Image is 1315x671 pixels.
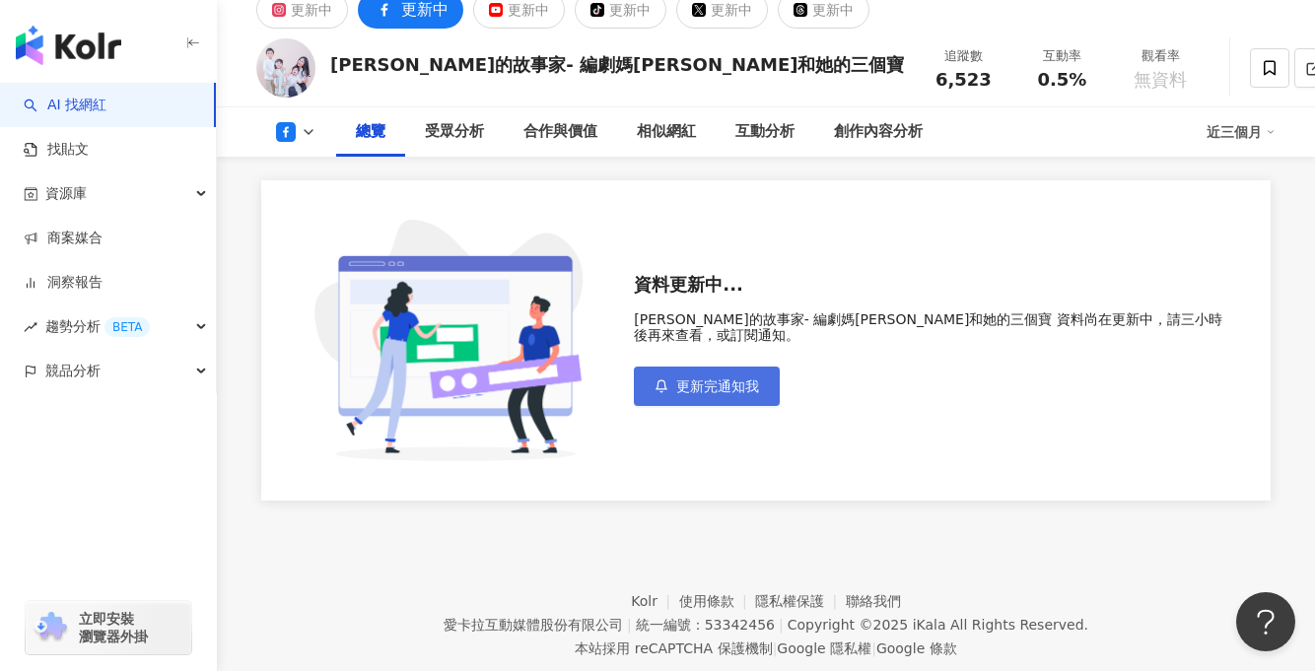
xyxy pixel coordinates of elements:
[627,617,632,633] span: |
[24,96,106,115] a: searchAI 找網紅
[1024,46,1099,66] div: 互動率
[773,640,778,656] span: |
[26,601,191,654] a: chrome extension立即安裝 瀏覽器外掛
[301,220,610,461] img: subscribe cta
[1037,70,1086,90] span: 0.5%
[1134,70,1187,90] span: 無資料
[913,617,946,633] a: iKala
[24,229,103,248] a: 商案媒合
[735,120,795,144] div: 互動分析
[1236,592,1295,651] iframe: Help Scout Beacon - Open
[636,617,775,633] div: 統一編號：53342456
[634,367,780,406] button: 更新完通知我
[256,38,315,98] img: KOL Avatar
[871,640,876,656] span: |
[104,317,150,337] div: BETA
[45,349,101,393] span: 競品分析
[24,273,103,293] a: 洞察報告
[788,617,1088,633] div: Copyright © 2025 All Rights Reserved.
[935,69,992,90] span: 6,523
[425,120,484,144] div: 受眾分析
[634,311,1231,343] div: [PERSON_NAME]的故事家- 編劇媽[PERSON_NAME]和她的三個寶 資料尚在更新中，請三小時後再來查看，或訂閱通知。
[523,120,597,144] div: 合作與價值
[779,617,784,633] span: |
[24,140,89,160] a: 找貼文
[1207,116,1276,148] div: 近三個月
[634,275,1231,296] div: 資料更新中...
[676,378,759,394] span: 更新完通知我
[45,171,87,216] span: 資源庫
[356,120,385,144] div: 總覽
[79,610,148,645] span: 立即安裝 瀏覽器外掛
[926,46,1001,66] div: 追蹤數
[24,320,37,334] span: rise
[1123,46,1198,66] div: 觀看率
[834,120,923,144] div: 創作內容分析
[16,26,121,65] img: logo
[846,593,901,609] a: 聯絡我們
[631,593,678,609] a: Kolr
[444,617,623,633] div: 愛卡拉互動媒體股份有限公司
[45,304,150,349] span: 趨勢分析
[777,640,871,656] a: Google 隱私權
[637,120,696,144] div: 相似網紅
[679,593,756,609] a: 使用條款
[755,593,846,609] a: 隱私權保護
[876,640,957,656] a: Google 條款
[330,52,904,77] div: [PERSON_NAME]的故事家- 編劇媽[PERSON_NAME]和她的三個寶
[32,612,70,643] img: chrome extension
[575,637,956,660] span: 本站採用 reCAPTCHA 保護機制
